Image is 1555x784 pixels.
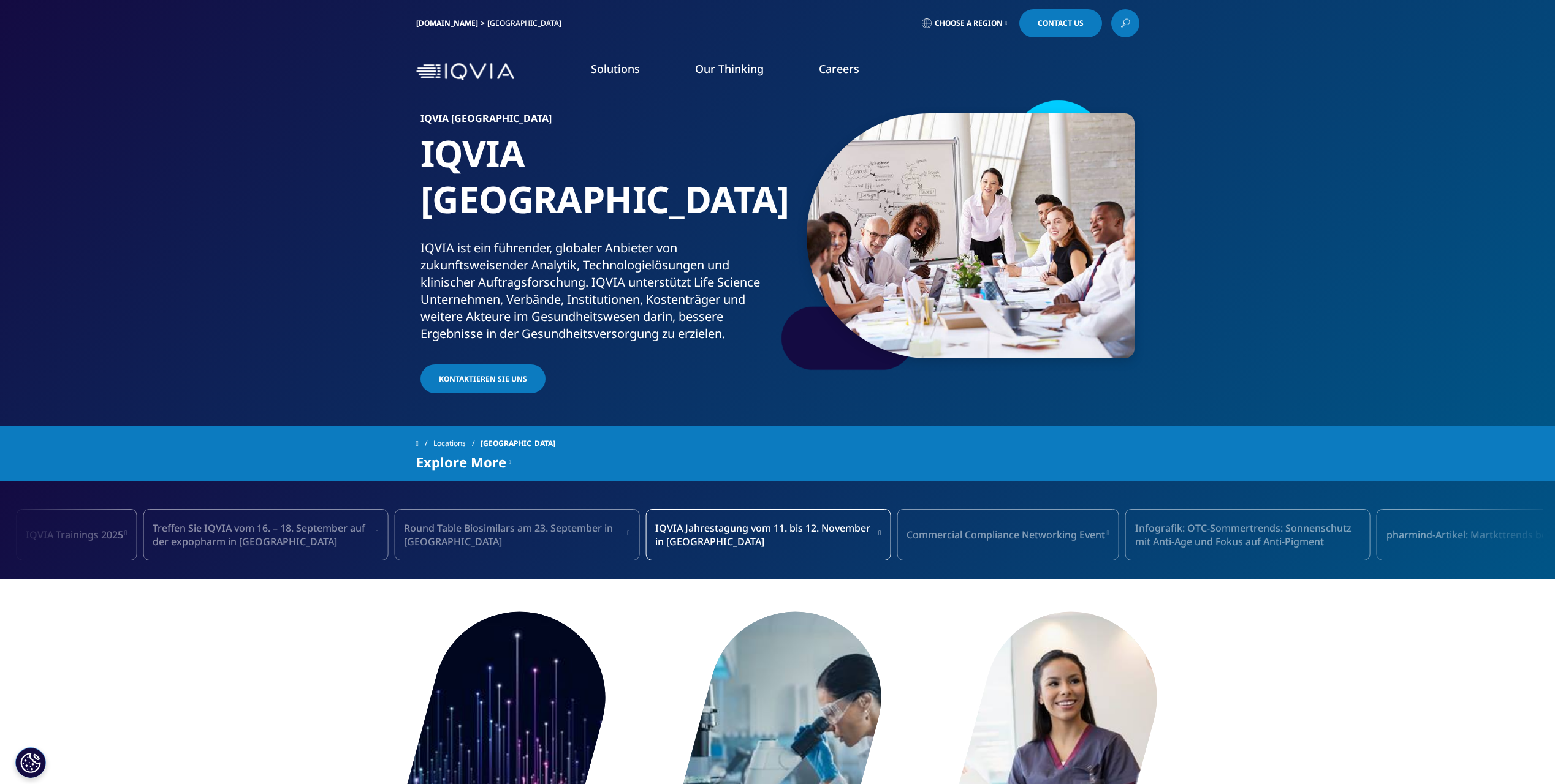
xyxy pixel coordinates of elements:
[897,509,1119,560] div: 2 / 16
[15,747,46,778] button: Cookie-Einstellungen
[439,374,527,384] span: Kontaktieren Sie uns
[807,113,1135,358] img: 877_businesswoman-leading-meeting.jpg
[519,43,1139,100] nav: Primary
[404,521,626,548] span: Round Table Biosimilars am 23. September in [GEOGRAPHIC_DATA]
[1019,9,1102,37] a: Contact Us
[1135,521,1361,548] span: Infografik: OTC-Sommertrends: Sonnenschutz mit Anti-Age und Fokus auf Anti-Pigment
[645,509,891,560] div: 1 / 16
[26,528,123,541] span: IQVIA Trainings 2025
[143,509,388,560] a: Treffen Sie IQVIA vom 16. – 18. September auf der expopharm in [GEOGRAPHIC_DATA]
[420,364,546,393] a: Kontaktieren Sie uns
[819,61,859,76] a: Careers
[1038,20,1084,27] span: Contact Us
[487,18,566,28] div: [GEOGRAPHIC_DATA]
[897,509,1119,560] a: Commercial Compliance Networking Event
[481,432,555,454] span: [GEOGRAPHIC_DATA]
[591,61,640,76] a: Solutions
[1125,509,1371,560] div: 3 / 16
[907,528,1105,541] span: Commercial Compliance Networking Event
[645,509,891,560] a: IQVIA Jahrestagung vom 11. bis 12. November in [GEOGRAPHIC_DATA]
[420,130,773,239] h1: IQVIA [GEOGRAPHIC_DATA]
[416,18,478,28] a: [DOMAIN_NAME]
[695,61,764,76] a: Our Thinking
[394,509,639,560] div: 16 / 16
[16,509,137,560] a: IQVIA Trainings 2025
[16,509,137,560] div: 14 / 16
[153,521,374,548] span: Treffen Sie IQVIA vom 16. – 18. September auf der expopharm in [GEOGRAPHIC_DATA]
[420,239,773,342] div: IQVIA ist ein führender, globaler Anbieter von zukunftsweisender Analytik, Technologielösungen un...
[433,432,481,454] a: Locations
[935,18,1003,28] span: Choose a Region
[655,521,877,548] span: IQVIA Jahrestagung vom 11. bis 12. November in [GEOGRAPHIC_DATA]
[1125,509,1371,560] a: Infografik: OTC-Sommertrends: Sonnenschutz mit Anti-Age und Fokus auf Anti-Pigment
[420,113,773,130] h6: IQVIA [GEOGRAPHIC_DATA]
[143,509,388,560] div: 15 / 16
[394,509,639,560] a: Round Table Biosimilars am 23. September in [GEOGRAPHIC_DATA]
[416,454,506,469] span: Explore More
